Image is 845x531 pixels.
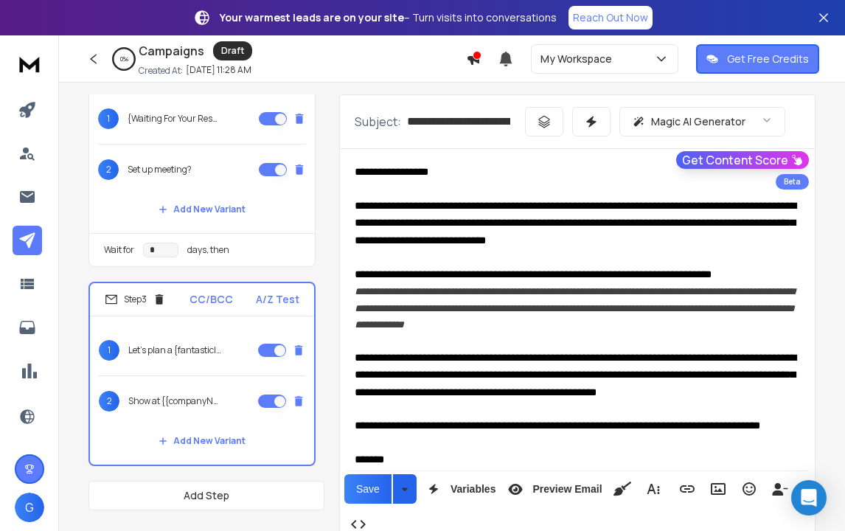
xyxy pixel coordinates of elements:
strong: Your warmest leads are on your site [220,10,404,24]
p: {Waiting For Your Response|Awaiting Your Reply|Looking Forward to Your Response|Eager to Hear fro... [128,113,222,125]
button: G [15,493,44,522]
button: Preview Email [501,474,605,504]
p: Get Free Credits [727,52,809,66]
button: Get Content Score [676,151,809,169]
button: Magic AI Generator [619,107,785,136]
button: Add New Variant [147,195,257,224]
button: More Text [639,474,667,504]
p: [DATE] 11:28 AM [186,64,251,76]
p: Magic AI Generator [651,114,745,129]
div: Step 3 [105,293,166,306]
span: 1 [98,108,119,129]
img: logo [15,50,44,77]
p: Wait for [104,244,134,256]
p: days, then [187,244,229,256]
p: Show at {{companyName}} [128,395,223,407]
div: Beta [776,174,809,190]
button: Clean HTML [608,474,636,504]
a: Reach Out Now [568,6,653,29]
button: Insert Image (⌘P) [704,474,732,504]
button: Emoticons [735,474,763,504]
button: Save [344,474,392,504]
button: Add Step [88,481,324,510]
p: Reach Out Now [573,10,648,25]
p: Created At: [139,65,183,77]
p: My Workspace [540,52,618,66]
span: 2 [98,159,119,180]
p: A/Z Test [256,292,299,307]
p: 0 % [120,55,128,63]
span: Variables [448,483,499,496]
p: – Turn visits into conversations [220,10,557,25]
button: Variables [420,474,499,504]
button: Insert Link (⌘K) [673,474,701,504]
li: Step2CC/BCCA/Z Test1{Waiting For Your Response|Awaiting Your Reply|Looking Forward to Your Respon... [88,51,316,267]
p: Let's plan a {fantastic|great|wonderful} show for {{companyName}} [128,344,223,356]
p: Set up meeting? [128,164,192,176]
h1: Campaigns [139,42,204,60]
p: CC/BCC [189,292,233,307]
button: Add New Variant [147,426,257,456]
span: 1 [99,340,119,361]
li: Step3CC/BCCA/Z Test1Let's plan a {fantastic|great|wonderful} show for {{companyName}}2Show at {{c... [88,282,316,466]
p: Subject: [355,113,401,131]
button: Insert Unsubscribe Link [766,474,794,504]
span: 2 [99,391,119,412]
div: Draft [213,41,252,60]
div: Open Intercom Messenger [791,480,827,516]
button: Get Free Credits [696,44,819,74]
span: Preview Email [529,483,605,496]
